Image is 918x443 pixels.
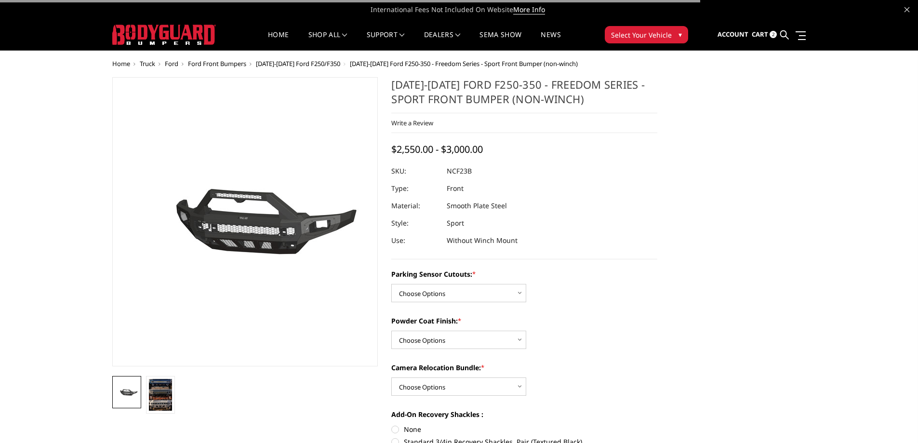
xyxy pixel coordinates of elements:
[112,77,378,366] a: 2023-2025 Ford F250-350 - Freedom Series - Sport Front Bumper (non-winch)
[391,143,483,156] span: $2,550.00 - $3,000.00
[447,180,464,197] dd: Front
[367,31,405,50] a: Support
[447,197,507,215] dd: Smooth Plate Steel
[447,215,464,232] dd: Sport
[391,197,439,215] dt: Material:
[391,409,657,419] label: Add-On Recovery Shackles :
[149,379,172,411] img: Multiple lighting options
[391,269,657,279] label: Parking Sensor Cutouts:
[391,424,657,434] label: None
[391,77,657,113] h1: [DATE]-[DATE] Ford F250-350 - Freedom Series - Sport Front Bumper (non-winch)
[447,162,472,180] dd: NCF23B
[752,30,768,39] span: Cart
[447,232,518,249] dd: Without Winch Mount
[112,59,130,68] a: Home
[391,362,657,373] label: Camera Relocation Bundle:
[611,30,672,40] span: Select Your Vehicle
[718,30,748,39] span: Account
[513,5,545,14] a: More Info
[679,29,682,40] span: ▾
[479,31,521,50] a: SEMA Show
[112,25,216,45] img: BODYGUARD BUMPERS
[188,59,246,68] a: Ford Front Bumpers
[308,31,347,50] a: shop all
[770,31,777,38] span: 2
[391,162,439,180] dt: SKU:
[391,180,439,197] dt: Type:
[268,31,289,50] a: Home
[391,316,657,326] label: Powder Coat Finish:
[391,215,439,232] dt: Style:
[350,59,578,68] span: [DATE]-[DATE] Ford F250-350 - Freedom Series - Sport Front Bumper (non-winch)
[115,387,138,398] img: 2023-2025 Ford F250-350 - Freedom Series - Sport Front Bumper (non-winch)
[165,59,178,68] a: Ford
[424,31,461,50] a: Dealers
[752,22,777,48] a: Cart 2
[124,165,365,278] img: 2023-2025 Ford F250-350 - Freedom Series - Sport Front Bumper (non-winch)
[541,31,560,50] a: News
[718,22,748,48] a: Account
[605,26,688,43] button: Select Your Vehicle
[391,232,439,249] dt: Use:
[256,59,340,68] a: [DATE]-[DATE] Ford F250/F350
[391,119,433,127] a: Write a Review
[140,59,155,68] a: Truck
